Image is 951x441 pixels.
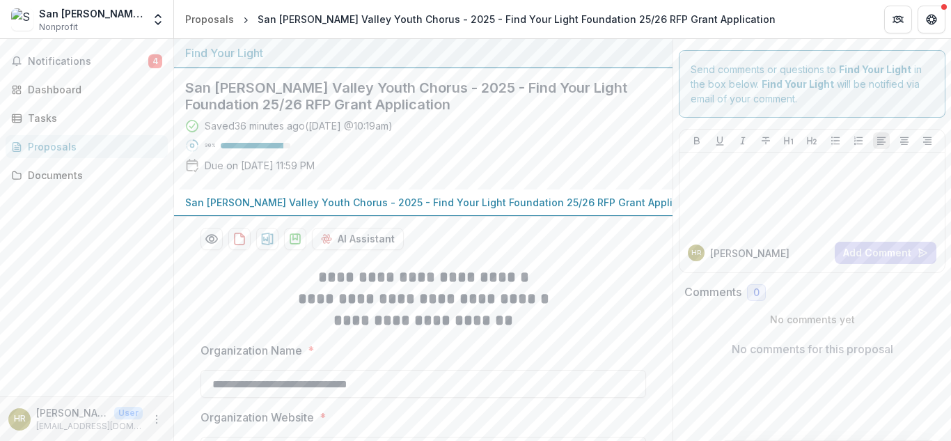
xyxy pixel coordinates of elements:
span: 4 [148,54,162,68]
button: AI Assistant [312,228,404,250]
button: Ordered List [850,132,867,149]
p: Organization Website [201,409,314,426]
div: Holly Rasey [691,249,701,256]
strong: Find Your Light [839,63,911,75]
div: Holly Rasey [14,415,26,424]
button: Align Right [919,132,936,149]
a: Documents [6,164,168,187]
div: Proposals [28,139,157,154]
p: Organization Name [201,342,302,359]
button: Partners [884,6,912,33]
button: Align Center [896,132,913,149]
button: Bold [689,132,705,149]
button: Strike [757,132,774,149]
button: More [148,411,165,428]
button: Underline [712,132,728,149]
button: Preview 3097b63f-ff43-44f6-b080-0b8edfde6d42-0.pdf [201,228,223,250]
p: [PERSON_NAME] [36,405,109,420]
a: Tasks [6,107,168,130]
p: [PERSON_NAME] [710,246,789,261]
p: Due on [DATE] 11:59 PM [205,158,315,173]
button: Notifications4 [6,50,168,72]
img: San Fernando Valley Youth Chorus [11,8,33,31]
div: Send comments or questions to in the box below. will be notified via email of your comment. [679,50,945,118]
button: Italicize [734,132,751,149]
p: User [114,407,143,419]
div: Tasks [28,111,157,125]
div: Documents [28,168,157,183]
div: Find Your Light [185,45,661,61]
button: Heading 1 [780,132,797,149]
a: Proposals [6,135,168,158]
div: San [PERSON_NAME] Valley Youth Chorus - 2025 - Find Your Light Foundation 25/26 RFP Grant Applica... [258,12,776,26]
h2: San [PERSON_NAME] Valley Youth Chorus - 2025 - Find Your Light Foundation 25/26 RFP Grant Applica... [185,79,639,113]
div: Saved 36 minutes ago ( [DATE] @ 10:19am ) [205,118,393,133]
a: Proposals [180,9,239,29]
span: Notifications [28,56,148,68]
p: No comments for this proposal [732,341,893,357]
button: Get Help [918,6,945,33]
button: Bullet List [827,132,844,149]
div: Proposals [185,12,234,26]
p: No comments yet [684,312,940,327]
div: Dashboard [28,82,157,97]
span: 0 [753,287,760,299]
button: Open entity switcher [148,6,168,33]
nav: breadcrumb [180,9,781,29]
button: Add Comment [835,242,936,264]
p: 90 % [205,141,215,150]
p: San [PERSON_NAME] Valley Youth Chorus - 2025 - Find Your Light Foundation 25/26 RFP Grant Applica... [185,195,703,210]
span: Nonprofit [39,21,78,33]
strong: Find Your Light [762,78,834,90]
button: download-proposal [256,228,278,250]
a: Dashboard [6,78,168,101]
h2: Comments [684,286,741,299]
button: Align Left [873,132,890,149]
div: San [PERSON_NAME] Valley Youth Chorus [39,6,143,21]
button: download-proposal [228,228,251,250]
button: Heading 2 [803,132,820,149]
button: download-proposal [284,228,306,250]
p: [EMAIL_ADDRESS][DOMAIN_NAME] [36,420,143,433]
